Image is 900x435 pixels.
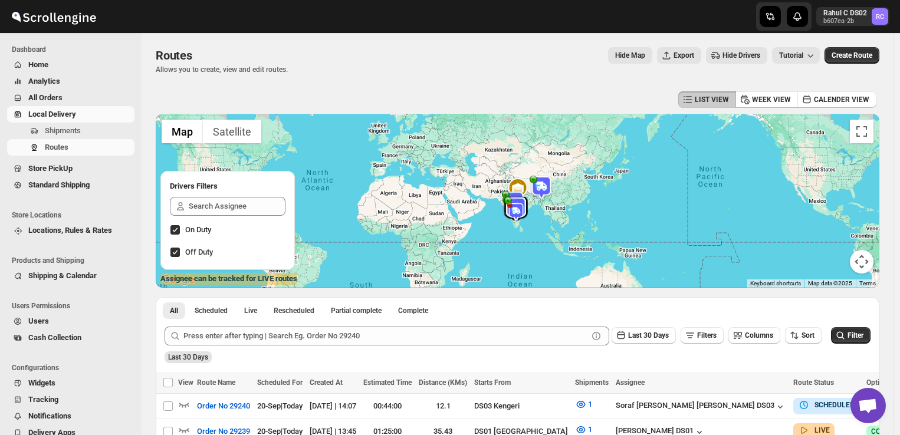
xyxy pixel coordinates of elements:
[7,408,134,424] button: Notifications
[170,180,285,192] h2: Drivers Filters
[183,327,588,345] input: Press enter after typing | Search Eg. Order No 29240
[831,327,871,344] button: Filter
[814,95,869,104] span: CALENDER VIEW
[750,279,801,288] button: Keyboard shortcuts
[612,327,676,344] button: Last 30 Days
[178,378,193,387] span: View
[12,210,136,220] span: Store Locations
[28,93,63,102] span: All Orders
[7,222,134,239] button: Locations, Rules & Rates
[159,272,198,288] a: Open this area in Google Maps (opens a new window)
[850,388,886,423] div: Open chat
[310,400,356,412] div: [DATE] | 14:07
[28,333,81,342] span: Cash Collection
[170,306,178,315] span: All
[419,400,467,412] div: 12.1
[7,90,134,106] button: All Orders
[159,272,198,288] img: Google
[168,353,208,361] span: Last 30 Days
[608,47,652,64] button: Map action label
[363,400,412,412] div: 00:44:00
[722,51,760,60] span: Hide Drivers
[793,378,834,387] span: Route Status
[706,47,767,64] button: Hide Drivers
[28,77,60,85] span: Analytics
[752,95,791,104] span: WEEK VIEW
[814,426,830,434] b: LIVE
[45,143,68,151] span: Routes
[7,268,134,284] button: Shipping & Calendar
[197,378,235,387] span: Route Name
[12,256,136,265] span: Products and Shipping
[257,378,303,387] span: Scheduled For
[588,400,592,408] span: 1
[189,197,285,216] input: Search Assignee
[7,375,134,391] button: Widgets
[474,378,511,387] span: Starts From
[257,401,303,410] span: 20-Sep | Today
[850,250,873,273] button: Map camera controls
[825,47,879,64] button: Create Route
[816,7,889,26] button: User menu
[28,164,73,173] span: Store PickUp
[779,51,803,60] span: Tutorial
[28,317,49,325] span: Users
[162,120,203,143] button: Show street map
[419,378,467,387] span: Distance (KMs)
[28,226,112,235] span: Locations, Rules & Rates
[628,331,669,340] span: Last 30 Days
[808,280,852,286] span: Map data ©2025
[798,399,855,411] button: SCHEDULED
[156,65,288,74] p: Allows you to create, view and edit routes.
[197,400,250,412] span: Order No 29240
[163,302,185,319] button: All routes
[474,400,568,412] div: DS03 Kengeri
[785,327,822,344] button: Sort
[28,271,97,280] span: Shipping & Calendar
[274,306,314,315] span: Rescheduled
[832,51,872,60] span: Create Route
[615,51,645,60] span: Hide Map
[745,331,773,340] span: Columns
[12,301,136,311] span: Users Permissions
[848,331,863,340] span: Filter
[674,51,694,60] span: Export
[616,401,786,413] button: Soraf [PERSON_NAME] [PERSON_NAME] DS03
[681,327,724,344] button: Filters
[190,397,257,416] button: Order No 29240
[12,45,136,54] span: Dashboard
[185,225,211,234] span: On Duty
[398,306,428,315] span: Complete
[7,329,134,346] button: Cash Collection
[195,306,228,315] span: Scheduled
[244,306,257,315] span: Live
[7,57,134,73] button: Home
[814,401,855,409] b: SCHEDULED
[735,91,798,108] button: WEEK VIEW
[310,378,343,387] span: Created At
[823,8,867,18] p: Rahul C DS02
[823,18,867,25] p: b607ea-2b
[657,47,701,64] button: Export
[185,248,213,256] span: Off Duty
[203,120,261,143] button: Show satellite imagery
[802,331,814,340] span: Sort
[331,306,382,315] span: Partial complete
[7,313,134,329] button: Users
[7,391,134,408] button: Tracking
[9,2,98,31] img: ScrollEngine
[850,120,873,143] button: Toggle fullscreen view
[28,60,48,69] span: Home
[28,395,58,404] span: Tracking
[695,95,729,104] span: LIST VIEW
[575,378,609,387] span: Shipments
[156,48,192,62] span: Routes
[28,110,76,118] span: Local Delivery
[28,411,71,420] span: Notifications
[616,378,645,387] span: Assignee
[45,126,81,135] span: Shipments
[772,47,820,64] button: Tutorial
[859,280,876,286] a: Terms (opens in new tab)
[12,363,136,373] span: Configurations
